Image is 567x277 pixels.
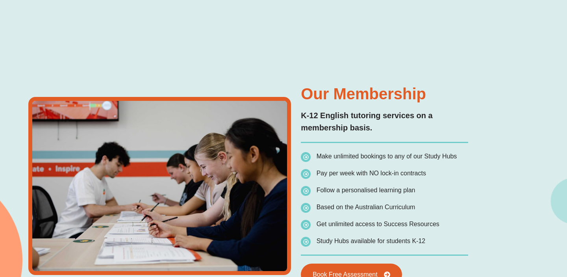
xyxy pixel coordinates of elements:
[301,169,311,179] img: icon-list.png
[218,1,229,12] button: Draw
[83,1,94,12] span: of ⁨0⁩
[317,153,457,160] span: Make unlimited bookings to any of our Study Hubs
[301,186,311,196] img: icon-list.png
[301,152,311,162] img: icon-list.png
[301,110,468,134] p: K-12 English tutoring services on a membership basis.
[207,1,218,12] button: Text
[229,1,240,12] button: Add or edit images
[301,237,311,247] img: icon-list.png
[317,238,426,244] span: Study Hubs available for students K-12
[301,203,311,213] img: icon-list.png
[301,220,311,230] img: icon-list.png
[317,170,426,177] span: Pay per week with NO lock-in contracts
[301,86,468,102] h3: Our Membership
[432,188,567,277] iframe: Chat Widget
[317,221,439,227] span: Get unlimited access to Success Resources
[317,187,415,193] span: Follow a personalised learning plan
[317,204,415,210] span: Based on the Australian Curriculum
